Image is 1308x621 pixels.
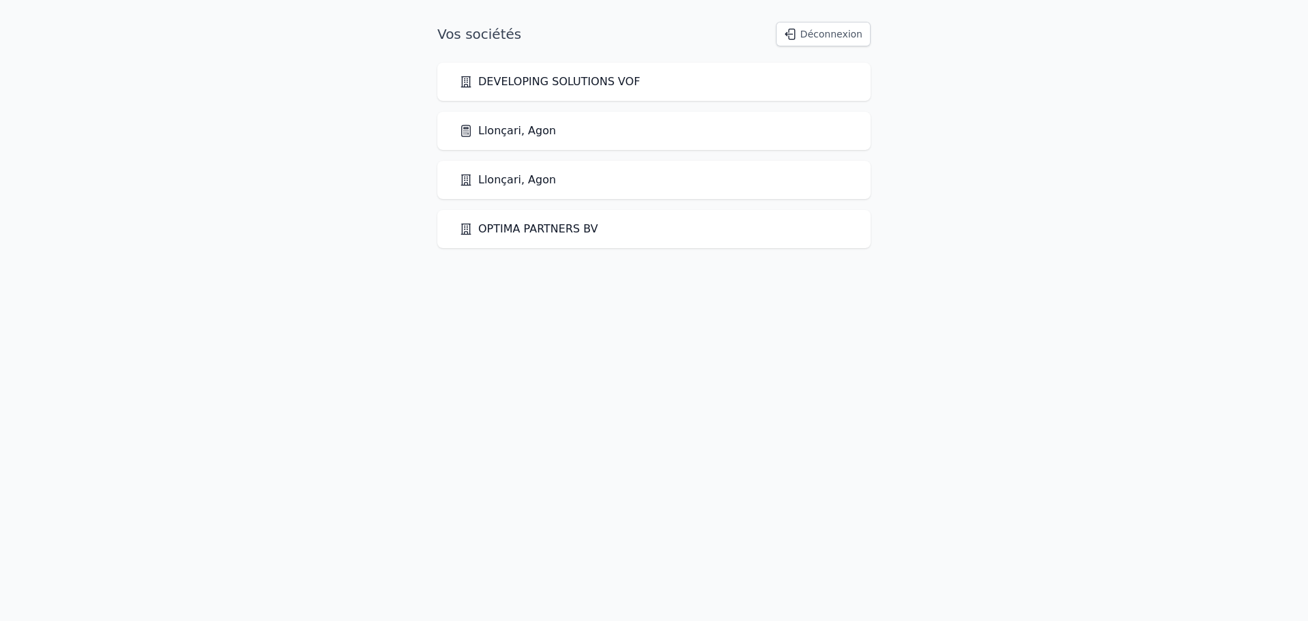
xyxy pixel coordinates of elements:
[437,25,521,44] h1: Vos sociétés
[459,74,640,90] a: DEVELOPING SOLUTIONS VOF
[776,22,871,46] button: Déconnexion
[459,172,556,188] a: Llonçari, Agon
[459,123,556,139] a: Llonçari, Agon
[459,221,598,237] a: OPTIMA PARTNERS BV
